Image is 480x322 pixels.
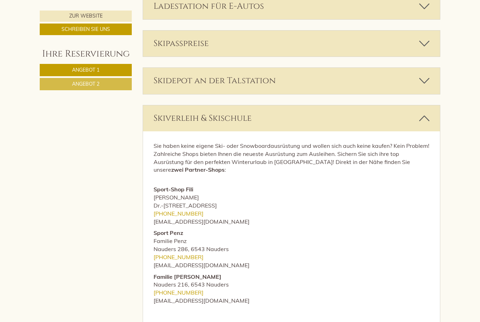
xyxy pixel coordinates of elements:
[154,210,203,217] a: [PHONE_NUMBER]
[154,229,430,269] p: Familie Penz Nauders 286, 6543 Nauders [EMAIL_ADDRESS][DOMAIN_NAME]
[171,166,225,173] strong: zwei Partner-Shops
[154,289,203,296] a: [PHONE_NUMBER]
[154,254,203,261] a: [PHONE_NUMBER]
[154,273,430,305] p: Nauders 216, 6543 Nauders [EMAIL_ADDRESS][DOMAIN_NAME]
[40,24,132,35] a: Schreiben Sie uns
[154,229,183,236] strong: Sport Penz
[40,47,132,60] div: Ihre Reservierung
[154,186,193,193] strong: Sport-Shop Fili
[143,31,440,57] div: Skipasspreise
[72,67,99,73] span: Angebot 1
[154,142,430,174] p: Sie haben keine eigene Ski- oder Snowboardausrüstung und wollen sich auch keine kaufen? Kein Prob...
[72,81,99,87] span: Angebot 2
[154,177,430,225] p: [PERSON_NAME] Dr.-[STREET_ADDRESS] [EMAIL_ADDRESS][DOMAIN_NAME]
[154,273,221,280] strong: Familie [PERSON_NAME]
[143,68,440,94] div: Skidepot an der Talstation
[40,11,132,22] a: Zur Website
[143,105,440,131] div: Skiverleih & Skischule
